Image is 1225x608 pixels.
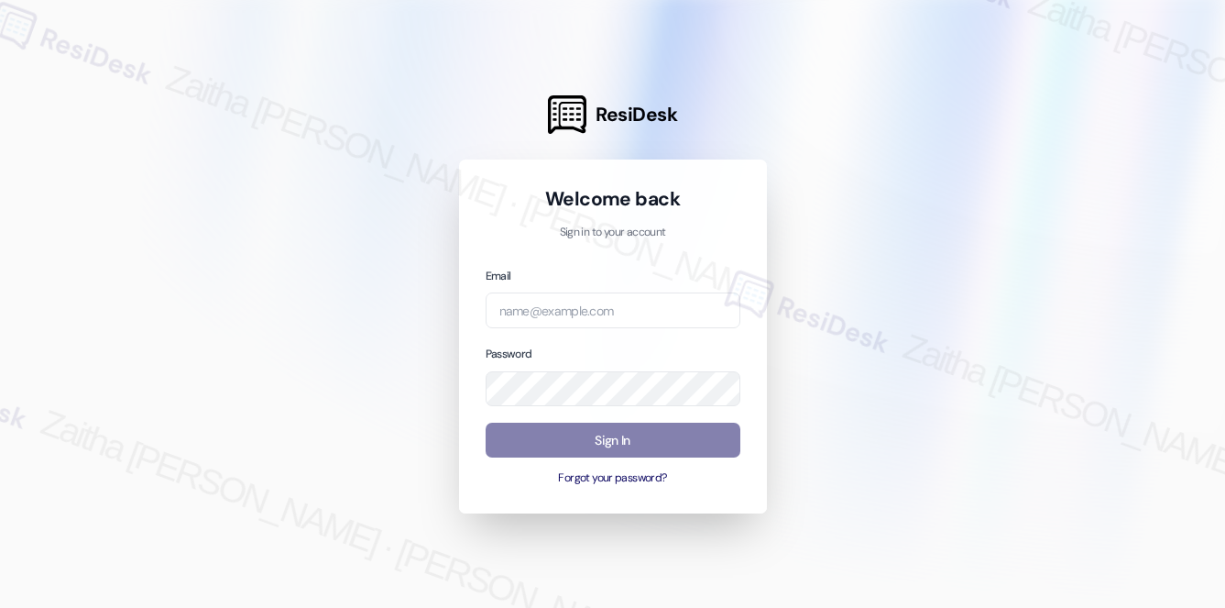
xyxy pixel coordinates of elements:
button: Forgot your password? [486,470,740,487]
button: Sign In [486,423,740,459]
h1: Welcome back [486,186,740,212]
span: ResiDesk [596,102,677,127]
img: ResiDesk Logo [548,95,586,134]
input: name@example.com [486,293,740,328]
label: Email [486,269,511,283]
p: Sign in to your account [486,225,740,241]
label: Password [486,347,532,361]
